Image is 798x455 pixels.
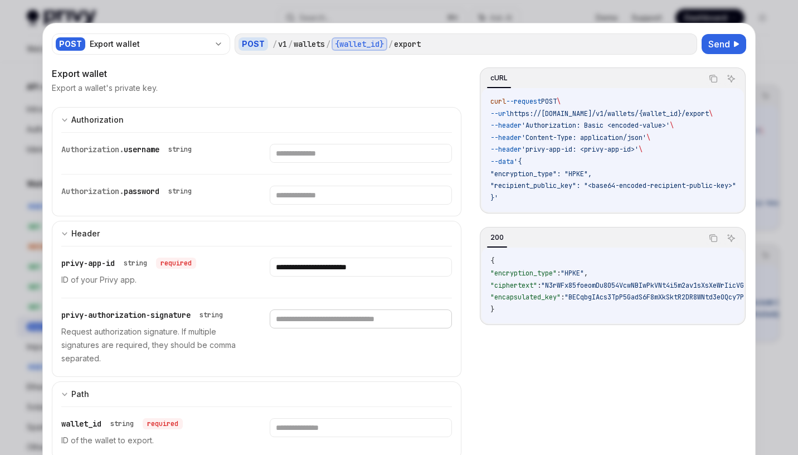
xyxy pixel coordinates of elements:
span: 'Content-Type: application/json' [522,133,646,142]
div: 200 [487,231,507,244]
div: Header [71,227,100,240]
button: expand input section [52,107,461,132]
span: --data [490,157,514,166]
span: Authorization. [61,144,124,154]
span: Authorization. [61,186,124,196]
span: "encryption_type" [490,269,557,278]
div: Authorization.username [61,144,196,155]
span: "encapsulated_key" [490,293,561,302]
div: wallet_id [61,418,183,429]
span: : [561,293,565,302]
span: --header [490,145,522,154]
span: : [557,269,561,278]
button: Copy the contents from the code block [706,71,721,86]
div: Authorization.password [61,186,196,197]
div: privy-authorization-signature [61,309,227,321]
span: "ciphertext" [490,281,537,290]
span: wallet_id [61,419,101,429]
button: Ask AI [724,231,738,245]
span: \ [646,133,650,142]
div: / [326,38,330,50]
div: POST [56,37,85,51]
span: '{ [514,157,522,166]
p: Request authorization signature. If multiple signatures are required, they should be comma separa... [61,325,243,365]
button: POSTExport wallet [52,32,230,56]
span: }' [490,193,498,202]
div: / [288,38,293,50]
div: export [394,38,421,50]
div: wallets [294,38,325,50]
div: POST [239,37,268,51]
span: { [490,256,494,265]
div: Path [71,388,89,401]
div: required [156,258,196,269]
div: {wallet_id} [332,37,387,51]
span: \ [709,109,713,118]
p: ID of your Privy app. [61,273,243,287]
div: string [110,419,134,428]
span: curl [490,97,506,106]
div: cURL [487,71,511,85]
p: Export a wallet's private key. [52,83,158,94]
span: --url [490,109,510,118]
span: 'privy-app-id: <privy-app-id>' [522,145,639,154]
button: Send [702,34,746,54]
div: string [168,187,192,196]
span: "encryption_type": "HPKE", [490,170,592,178]
span: : [537,281,541,290]
span: "HPKE" [561,269,584,278]
span: privy-authorization-signature [61,310,191,320]
span: --header [490,133,522,142]
span: , [584,269,588,278]
span: \ [557,97,561,106]
span: } [490,305,494,314]
span: https://[DOMAIN_NAME]/v1/wallets/{wallet_id}/export [510,109,709,118]
div: string [124,259,147,268]
div: privy-app-id [61,258,196,269]
div: Authorization [71,113,124,127]
div: string [199,311,223,320]
span: username [124,144,159,154]
span: Send [708,37,730,51]
div: / [388,38,393,50]
button: expand input section [52,381,461,406]
span: \ [670,121,674,130]
span: --request [506,97,541,106]
span: POST [541,97,557,106]
span: "recipient_public_key": "<base64-encoded-recipient-public-key>" [490,181,736,190]
div: v1 [278,38,287,50]
span: privy-app-id [61,258,115,268]
span: 'Authorization: Basic <encoded-value>' [522,121,670,130]
span: password [124,186,159,196]
div: / [273,38,277,50]
button: Ask AI [724,71,738,86]
button: Copy the contents from the code block [706,231,721,245]
span: \ [639,145,643,154]
div: string [168,145,192,154]
div: Export wallet [90,38,210,50]
p: ID of the wallet to export. [61,434,243,447]
div: Export wallet [52,67,461,80]
button: expand input section [52,221,461,246]
div: required [143,418,183,429]
span: --header [490,121,522,130]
